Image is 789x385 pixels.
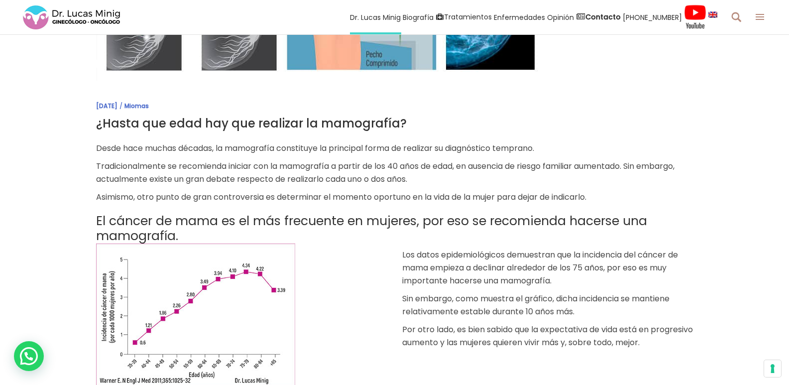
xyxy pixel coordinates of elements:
button: Sus preferencias de consentimiento para tecnologías de seguimiento [764,360,781,377]
span: Tratamientos [444,11,492,23]
span: El cáncer de mama es el más frecuente en mujeres, por eso se recomienda hacerse una mamografía. [96,212,647,245]
a: [DATE] [96,102,117,110]
span: Dr. Lucas Minig [350,11,401,23]
div: WhatsApp contact [14,341,44,371]
span: Desde hace muchas décadas, la mamografía constituye la principal forma de realizar su diagnóstico... [96,142,534,154]
strong: Contacto [585,12,621,22]
img: language english [708,11,717,17]
span: Sin embargo, como muestra el gráfico, dicha incidencia se mantiene relativamente estable durante ... [402,293,670,317]
span: [PHONE_NUMBER] [623,11,682,23]
span: Tradicionalmente se recomienda iniciar con la mamografía a partir de los 40 años de edad, en ause... [96,160,675,185]
span: Biografía [403,11,434,23]
a: Miomas [124,102,149,110]
span: Enfermedades [494,11,545,23]
h3: ¿Hasta que edad hay que realizar la mamografía? [96,114,693,133]
img: Videos Youtube Ginecología [684,4,706,29]
span: Opinión [547,11,574,23]
span: Los datos epidemiológicos demuestran que la incidencia del cáncer de mama empieza a declinar alre... [402,249,678,286]
span: Asimismo, otro punto de gran controversia es determinar el momento oportuno en la vida de la muje... [96,191,586,203]
span: Por otro lado, es bien sabido que la expectativa de vida está en progresivo aumento y las mujeres... [402,324,693,348]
